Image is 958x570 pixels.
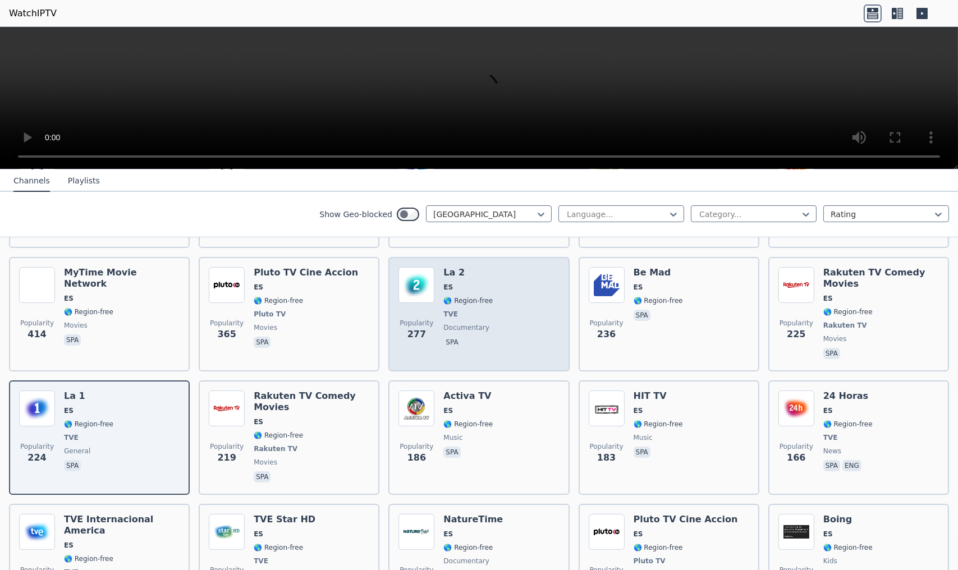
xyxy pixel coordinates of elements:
span: 🌎 Region-free [443,296,493,305]
span: ES [64,541,74,550]
span: 🌎 Region-free [64,307,113,316]
h6: NatureTime [443,514,503,525]
h6: Pluto TV Cine Accion [254,267,358,278]
p: spa [254,471,271,482]
span: 219 [217,451,236,465]
h6: TVE Star HD [254,514,315,525]
p: spa [254,337,271,348]
span: Popularity [210,442,244,451]
span: 414 [27,328,46,341]
span: 🌎 Region-free [823,543,873,552]
span: general [64,447,90,456]
span: 🌎 Region-free [634,420,683,429]
span: news [823,447,841,456]
span: Popularity [780,319,813,328]
span: 365 [217,328,236,341]
span: 🌎 Region-free [443,543,493,552]
span: music [443,433,462,442]
span: ES [254,283,263,292]
img: Boing [778,514,814,550]
p: spa [443,447,460,458]
span: ES [64,406,74,415]
p: spa [64,334,81,346]
img: TVE Star HD [209,514,245,550]
span: ES [64,294,74,303]
h6: Boing [823,514,873,525]
span: 🌎 Region-free [823,307,873,316]
span: Popularity [400,442,433,451]
span: 🌎 Region-free [634,543,683,552]
h6: 24 Horas [823,390,873,402]
span: ES [823,406,833,415]
span: ES [823,294,833,303]
span: 🌎 Region-free [64,420,113,429]
span: 🌎 Region-free [823,420,873,429]
p: spa [823,460,840,471]
img: Pluto TV Cine Accion [589,514,625,550]
span: Popularity [20,319,54,328]
span: ES [634,530,643,539]
span: ES [443,530,453,539]
p: spa [64,460,81,471]
span: 236 [597,328,616,341]
p: eng [842,460,861,471]
span: Popularity [590,319,624,328]
p: spa [634,447,650,458]
h6: La 2 [443,267,493,278]
span: kids [823,557,837,566]
span: documentary [443,323,489,332]
img: HIT TV [589,390,625,426]
span: Popularity [780,442,813,451]
img: Rakuten TV Comedy Movies [209,390,245,426]
span: documentary [443,557,489,566]
img: Rakuten TV Comedy Movies [778,267,814,303]
span: 224 [27,451,46,465]
img: 24 Horas [778,390,814,426]
img: Pluto TV Cine Accion [209,267,245,303]
span: 🌎 Region-free [634,296,683,305]
span: movies [823,334,847,343]
label: Show Geo-blocked [319,209,392,220]
span: ES [443,406,453,415]
span: movies [254,458,277,467]
img: La 2 [398,267,434,303]
p: spa [634,310,650,321]
h6: Be Mad [634,267,683,278]
span: Pluto TV [634,557,666,566]
span: Popularity [20,442,54,451]
h6: Rakuten TV Comedy Movies [254,390,369,413]
h6: HIT TV [634,390,683,402]
span: 186 [407,451,426,465]
span: 277 [407,328,426,341]
span: 🌎 Region-free [254,296,303,305]
a: WatchIPTV [9,7,57,20]
p: spa [823,348,840,359]
h6: Activa TV [443,390,493,402]
span: movies [64,321,88,330]
span: TVE [64,433,79,442]
span: Rakuten TV [254,444,297,453]
span: movies [254,323,277,332]
span: Popularity [400,319,433,328]
span: ES [443,283,453,292]
img: TVE Internacional America [19,514,55,550]
span: 🌎 Region-free [64,554,113,563]
h6: TVE Internacional America [64,514,180,536]
span: TVE [443,310,458,319]
img: Activa TV [398,390,434,426]
img: La 1 [19,390,55,426]
p: spa [443,337,460,348]
span: ES [634,406,643,415]
span: 166 [787,451,805,465]
span: 183 [597,451,616,465]
img: MyTime Movie Network [19,267,55,303]
h6: La 1 [64,390,113,402]
span: ES [254,417,263,426]
span: Popularity [210,319,244,328]
h6: Pluto TV Cine Accion [634,514,738,525]
span: TVE [823,433,838,442]
h6: Rakuten TV Comedy Movies [823,267,939,289]
span: 🌎 Region-free [443,420,493,429]
button: Playlists [68,171,100,192]
span: ES [823,530,833,539]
